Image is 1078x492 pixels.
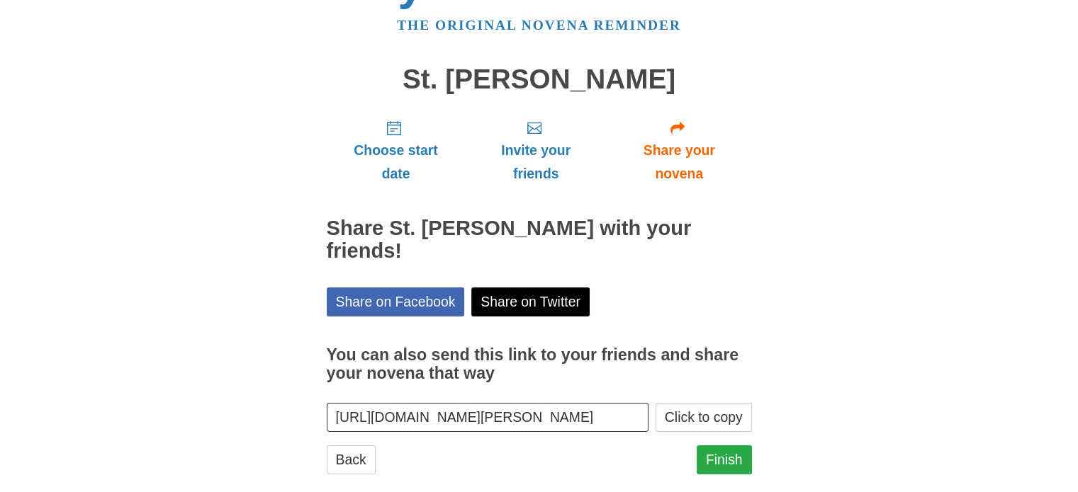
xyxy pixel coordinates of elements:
a: Invite your friends [465,108,606,193]
a: Share on Twitter [471,287,590,316]
a: Choose start date [327,108,466,193]
span: Invite your friends [479,139,592,185]
h1: St. [PERSON_NAME] [327,64,752,95]
a: Back [327,445,376,474]
h3: You can also send this link to your friends and share your novena that way [327,346,752,382]
a: Share your novena [607,108,752,193]
a: The original novena reminder [397,18,681,33]
span: Choose start date [341,139,451,185]
h2: Share St. [PERSON_NAME] with your friends! [327,217,752,263]
a: Finish [697,445,752,474]
a: Share on Facebook [327,287,465,316]
span: Share your novena [621,139,738,185]
button: Click to copy [656,403,752,432]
